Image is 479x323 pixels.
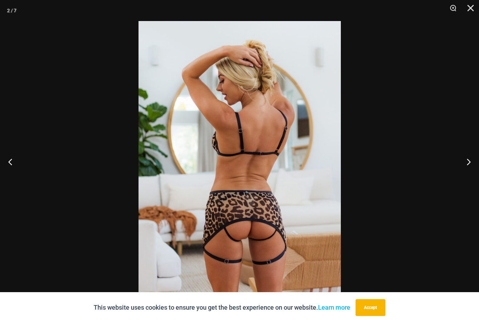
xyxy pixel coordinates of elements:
a: Learn more [318,304,350,311]
div: 2 / 7 [7,5,16,16]
p: This website uses cookies to ensure you get the best experience on our website. [94,302,350,313]
button: Next [453,144,479,179]
button: Accept [356,299,385,316]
